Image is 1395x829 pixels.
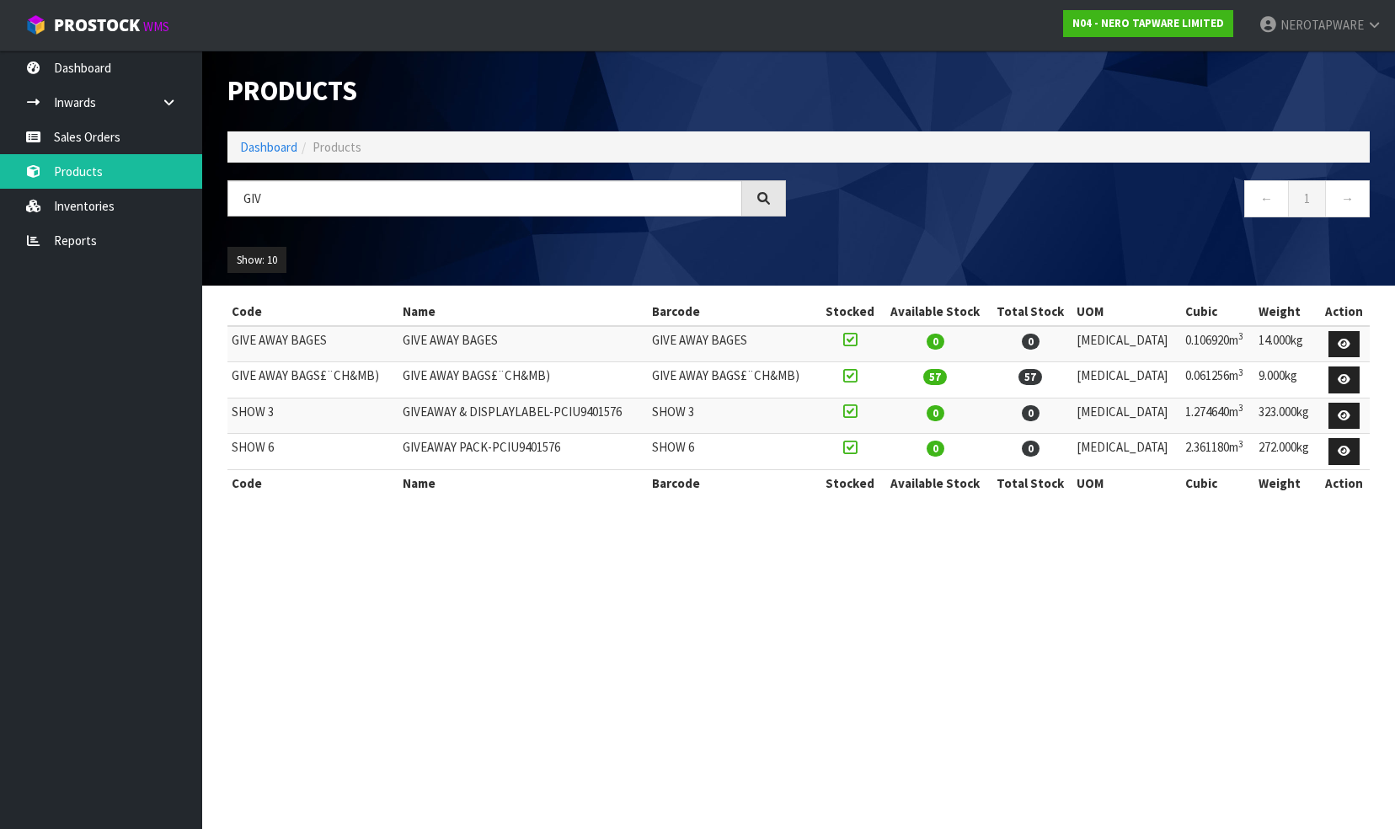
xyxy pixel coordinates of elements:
th: Total Stock [989,298,1072,325]
span: 0 [927,441,944,457]
td: [MEDICAL_DATA] [1072,398,1181,434]
th: Action [1319,469,1370,496]
th: Name [398,298,648,325]
a: Dashboard [240,139,297,155]
td: [MEDICAL_DATA] [1072,326,1181,362]
sup: 3 [1238,366,1243,378]
span: 0 [1022,334,1040,350]
th: Code [227,469,398,496]
th: Available Stock [882,469,989,496]
th: Code [227,298,398,325]
td: [MEDICAL_DATA] [1072,362,1181,398]
small: WMS [143,19,169,35]
td: SHOW 3 [648,398,819,434]
td: 323.000kg [1254,398,1319,434]
a: → [1325,180,1370,217]
span: ProStock [54,14,140,36]
th: Cubic [1181,469,1254,496]
td: SHOW 3 [227,398,398,434]
td: GIVE AWAY BAGS£¨CH&MB) [398,362,648,398]
span: 0 [1022,441,1040,457]
span: 0 [927,334,944,350]
sup: 3 [1238,438,1243,450]
td: 0.061256m [1181,362,1254,398]
th: Stocked [819,298,882,325]
button: Show: 10 [227,247,286,274]
strong: N04 - NERO TAPWARE LIMITED [1072,16,1224,30]
input: Search products [227,180,742,217]
th: Total Stock [989,469,1072,496]
th: Stocked [819,469,882,496]
td: GIVEAWAY PACK-PCIU9401576 [398,434,648,470]
td: GIVE AWAY BAGS£¨CH&MB) [227,362,398,398]
td: 2.361180m [1181,434,1254,470]
td: 0.106920m [1181,326,1254,362]
th: UOM [1072,469,1181,496]
th: Barcode [648,469,819,496]
h1: Products [227,76,786,106]
th: Weight [1254,298,1319,325]
td: [MEDICAL_DATA] [1072,434,1181,470]
td: SHOW 6 [648,434,819,470]
td: 14.000kg [1254,326,1319,362]
span: NEROTAPWARE [1280,17,1364,33]
td: GIVEAWAY & DISPLAYLABEL-PCIU9401576 [398,398,648,434]
sup: 3 [1238,330,1243,342]
th: Action [1319,298,1370,325]
a: 1 [1288,180,1326,217]
span: 57 [923,369,947,385]
th: Name [398,469,648,496]
td: GIVE AWAY BAGES [227,326,398,362]
td: GIVE AWAY BAGS£¨CH&MB) [648,362,819,398]
span: 0 [1022,405,1040,421]
th: Cubic [1181,298,1254,325]
nav: Page navigation [811,180,1370,222]
td: 1.274640m [1181,398,1254,434]
a: ← [1244,180,1289,217]
th: Barcode [648,298,819,325]
td: GIVE AWAY BAGES [398,326,648,362]
td: SHOW 6 [227,434,398,470]
img: cube-alt.png [25,14,46,35]
span: 0 [927,405,944,421]
td: 9.000kg [1254,362,1319,398]
th: Available Stock [882,298,989,325]
td: 272.000kg [1254,434,1319,470]
th: UOM [1072,298,1181,325]
sup: 3 [1238,402,1243,414]
td: GIVE AWAY BAGES [648,326,819,362]
span: Products [313,139,361,155]
span: 57 [1018,369,1042,385]
th: Weight [1254,469,1319,496]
